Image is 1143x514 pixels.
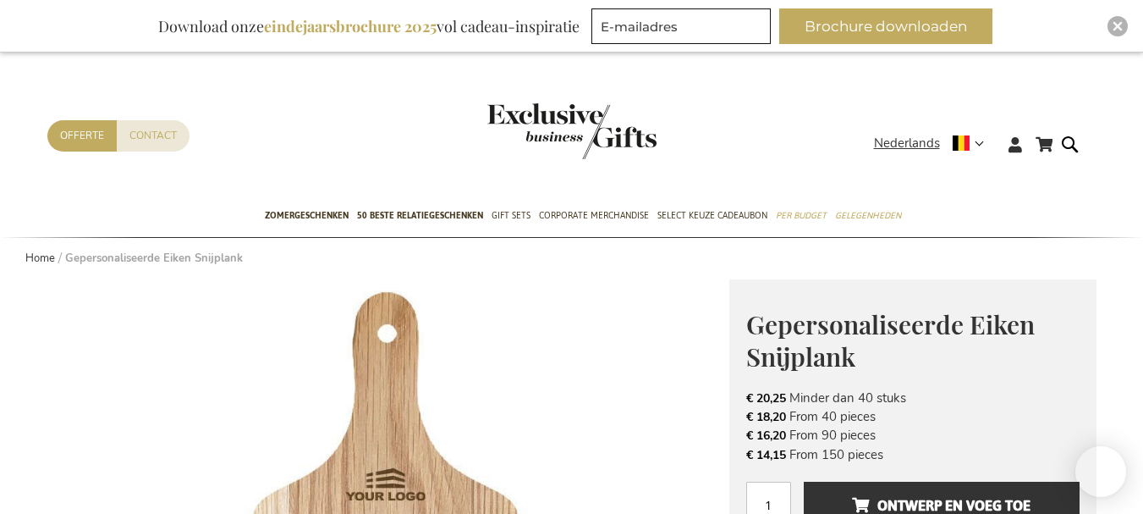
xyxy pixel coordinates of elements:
[151,8,587,44] div: Download onze vol cadeau-inspiratie
[47,120,117,152] a: Offerte
[487,103,572,159] a: store logo
[357,207,483,224] span: 50 beste relatiegeschenken
[657,207,767,224] span: Select Keuze Cadeaubon
[835,207,901,224] span: Gelegenheden
[591,8,771,44] input: E-mailadres
[65,251,243,266] strong: Gepersonaliseerde Eiken Snijplank
[874,134,995,153] div: Nederlands
[1075,446,1126,497] iframe: belco-activator-frame
[746,447,786,463] span: € 14,15
[1107,16,1128,36] div: Close
[746,409,786,425] span: € 18,20
[874,134,940,153] span: Nederlands
[746,407,1080,426] li: From 40 pieces
[487,103,657,159] img: Exclusive Business gifts logo
[265,207,349,224] span: Zomergeschenken
[25,251,55,266] a: Home
[492,207,530,224] span: Gift Sets
[746,307,1035,374] span: Gepersonaliseerde Eiken Snijplank
[117,120,190,152] a: Contact
[746,428,786,444] span: € 16,20
[1113,21,1123,31] img: Close
[746,426,1080,445] li: From 90 pieces
[776,207,827,224] span: Per Budget
[779,8,992,44] button: Brochure downloaden
[539,207,649,224] span: Corporate Merchandise
[264,16,437,36] b: eindejaarsbrochure 2025
[746,389,1080,407] li: Minder dan 40 stuks
[591,8,776,49] form: marketing offers and promotions
[746,390,786,406] span: € 20,25
[746,445,1080,464] li: From 150 pieces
